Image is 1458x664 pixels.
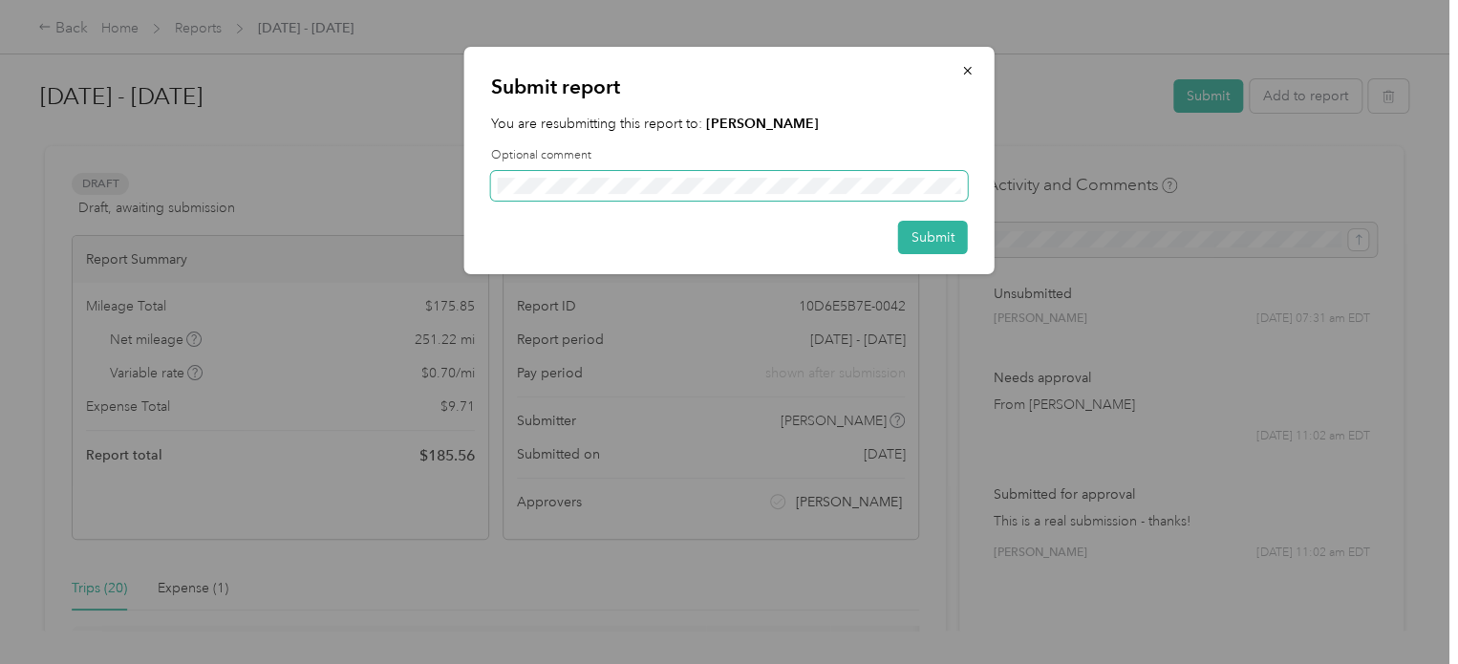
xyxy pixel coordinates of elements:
[491,114,968,134] p: You are resubmitting this report to:
[491,147,968,164] label: Optional comment
[1351,557,1458,664] iframe: Everlance-gr Chat Button Frame
[706,116,819,132] strong: [PERSON_NAME]
[491,74,968,100] p: Submit report
[898,221,968,254] button: Submit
